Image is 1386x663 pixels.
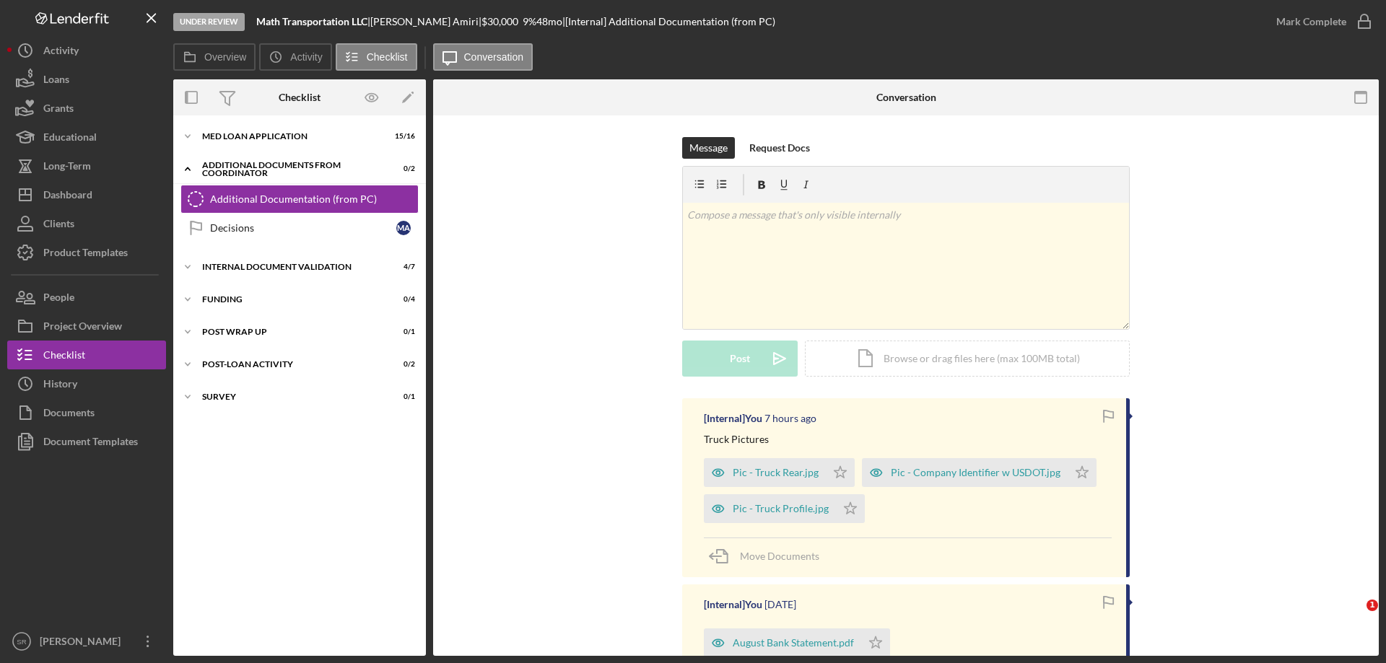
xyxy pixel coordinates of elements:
[204,51,246,63] label: Overview
[202,263,379,271] div: Internal Document Validation
[367,51,408,63] label: Checklist
[740,550,819,562] span: Move Documents
[749,137,810,159] div: Request Docs
[1337,600,1372,634] iframe: Intercom live chat
[389,263,415,271] div: 4 / 7
[682,341,798,377] button: Post
[43,152,91,184] div: Long-Term
[43,238,128,271] div: Product Templates
[7,312,166,341] button: Project Overview
[704,413,762,424] div: [Internal] You
[256,16,370,27] div: |
[7,283,166,312] button: People
[7,398,166,427] button: Documents
[704,628,890,657] button: August Bank Statement.pdf
[173,13,245,31] div: Under Review
[290,51,322,63] label: Activity
[7,180,166,209] button: Dashboard
[7,627,166,656] button: SR[PERSON_NAME]
[433,43,533,71] button: Conversation
[370,16,481,27] div: [PERSON_NAME] Amiri |
[279,92,321,103] div: Checklist
[7,209,166,238] button: Clients
[389,328,415,336] div: 0 / 1
[389,132,415,141] div: 15 / 16
[202,132,379,141] div: MED Loan Application
[43,209,74,242] div: Clients
[742,137,817,159] button: Request Docs
[43,94,74,126] div: Grants
[7,341,166,369] button: Checklist
[202,161,379,177] div: Additional Documents from Coordinator
[202,295,379,304] div: Funding
[7,369,166,398] button: History
[7,65,166,94] button: Loans
[704,538,834,574] button: Move Documents
[396,221,411,235] div: M A
[43,123,97,155] div: Educational
[43,65,69,97] div: Loans
[180,185,419,214] a: Additional Documentation (from PC)
[730,341,750,377] div: Post
[210,193,418,205] div: Additional Documentation (from PC)
[43,341,85,373] div: Checklist
[389,164,415,173] div: 0 / 2
[536,16,562,27] div: 48 mo
[523,16,536,27] div: 9 %
[764,413,816,424] time: 2025-09-17 17:31
[256,15,367,27] b: Math Transportation LLC
[7,238,166,267] button: Product Templates
[481,15,518,27] span: $30,000
[7,427,166,456] button: Document Templates
[7,123,166,152] button: Educational
[389,295,415,304] div: 0 / 4
[389,392,415,401] div: 0 / 1
[1276,7,1346,36] div: Mark Complete
[7,94,166,123] button: Grants
[202,360,379,369] div: Post-Loan Activity
[173,43,256,71] button: Overview
[704,458,855,487] button: Pic - Truck Rear.jpg
[733,503,829,514] div: Pic - Truck Profile.jpg
[43,180,92,213] div: Dashboard
[43,312,122,344] div: Project Overview
[43,36,79,69] div: Activity
[7,36,166,65] button: Activity
[180,214,419,242] a: DecisionsMA
[43,427,138,460] div: Document Templates
[43,398,95,431] div: Documents
[733,467,819,478] div: Pic - Truck Rear.jpg
[202,328,379,336] div: Post Wrap Up
[7,152,166,180] button: Long-Term
[891,467,1060,478] div: Pic - Company Identifier w USDOT.jpg
[704,431,769,447] p: Truck Pictures
[704,599,762,610] div: [Internal] You
[562,16,775,27] div: | [Internal] Additional Documentation (from PC)
[862,458,1097,487] button: Pic - Company Identifier w USDOT.jpg
[704,494,865,523] button: Pic - Truck Profile.jpg
[764,599,796,610] time: 2025-09-16 19:24
[43,369,77,402] div: History
[1262,7,1379,36] button: Mark Complete
[1367,600,1378,611] span: 1
[689,137,728,159] div: Message
[259,43,331,71] button: Activity
[733,637,854,649] div: August Bank Statement.pdf
[43,283,74,315] div: People
[210,222,396,234] div: Decisions
[389,360,415,369] div: 0 / 2
[682,137,735,159] button: Message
